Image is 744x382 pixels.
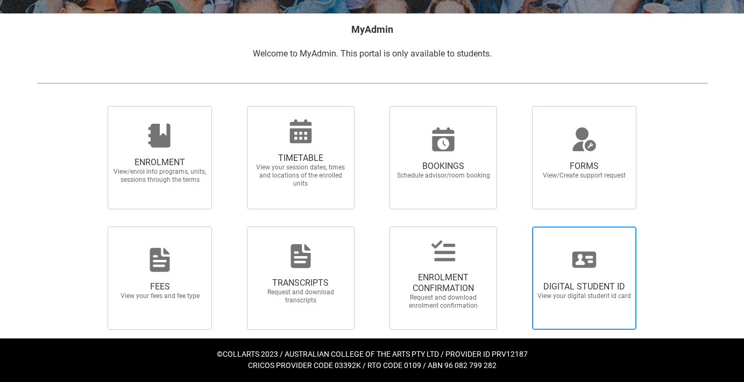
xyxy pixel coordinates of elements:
[253,153,348,164] span: TIMETABLE
[112,292,207,300] span: View your fees and fee type
[396,161,491,172] span: BOOKINGS
[112,281,207,292] span: FEES
[37,22,708,37] h2: MyAdmin
[112,157,207,168] span: ENROLMENT
[112,168,207,184] span: View/enrol into programs, units, sessions through the terms
[253,48,492,59] span: Welcome to MyAdmin. This portal is only available to students.
[396,272,491,294] span: ENROLMENT CONFIRMATION
[537,161,632,172] span: FORMS
[537,292,632,300] span: View your digital student id card
[537,172,632,180] span: View/Create support request
[396,172,491,180] span: Schedule advisor/room booking
[253,164,348,188] span: View your session dates, times and locations of the enrolled units
[396,294,491,310] span: Request and download enrolment confirmation
[253,278,348,288] span: TRANSCRIPTS
[537,281,632,292] span: DIGITAL STUDENT ID
[253,288,348,305] span: Request and download transcripts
